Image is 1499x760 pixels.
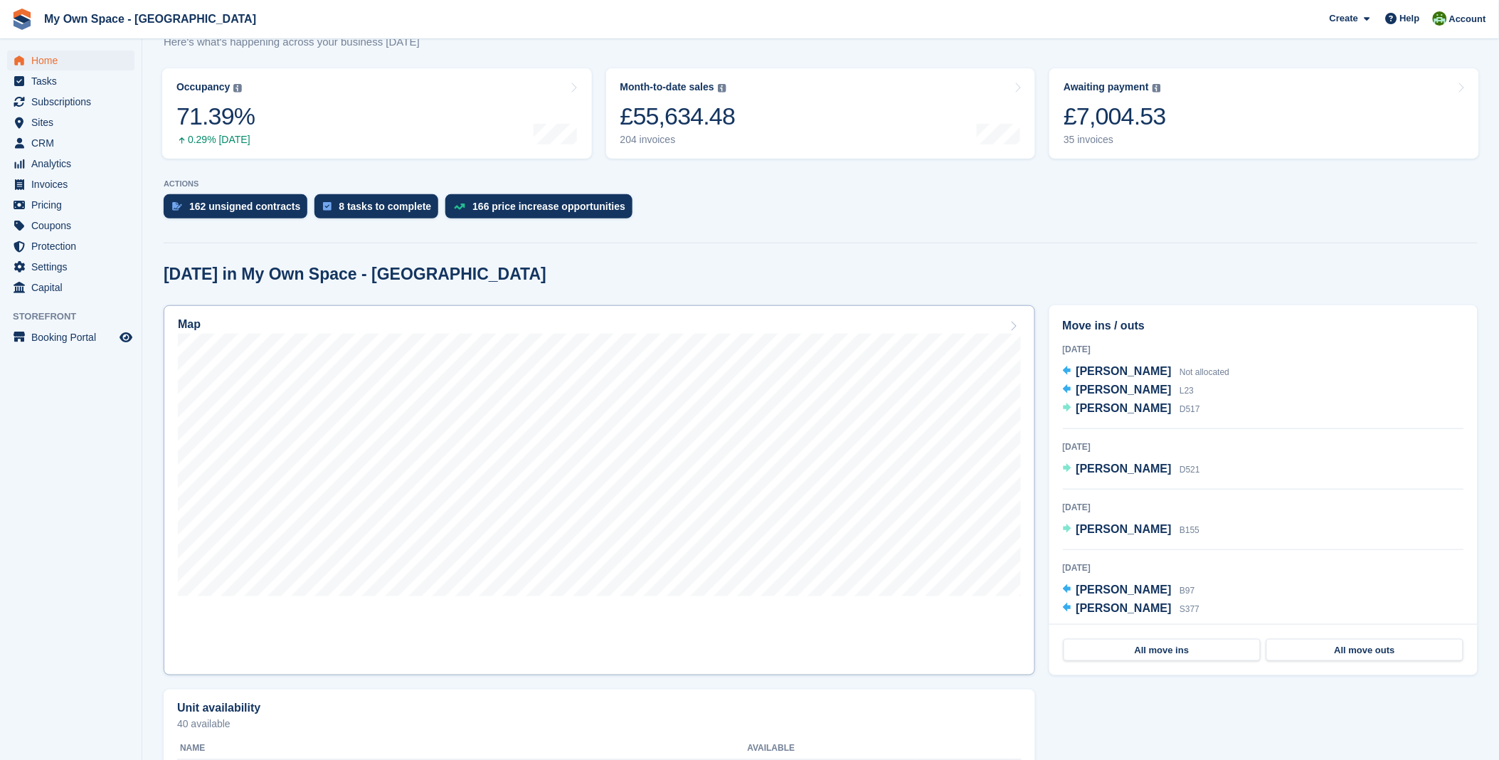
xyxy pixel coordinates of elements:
[31,216,117,236] span: Coupons
[1433,11,1447,26] img: Keely
[1076,602,1172,614] span: [PERSON_NAME]
[7,278,134,297] a: menu
[445,194,640,226] a: 166 price increase opportunities
[1180,465,1200,475] span: D521
[162,68,592,159] a: Occupancy 71.39% 0.29% [DATE]
[7,71,134,91] a: menu
[1063,460,1200,479] a: [PERSON_NAME] D521
[1063,343,1464,356] div: [DATE]
[314,194,445,226] a: 8 tasks to complete
[1330,11,1358,26] span: Create
[620,102,736,131] div: £55,634.48
[339,201,431,212] div: 8 tasks to complete
[1076,463,1172,475] span: [PERSON_NAME]
[1064,639,1261,662] a: All move ins
[38,7,262,31] a: My Own Space - [GEOGRAPHIC_DATA]
[1076,402,1172,414] span: [PERSON_NAME]
[178,318,201,331] h2: Map
[1049,68,1479,159] a: Awaiting payment £7,004.53 35 invoices
[7,112,134,132] a: menu
[177,737,748,760] th: Name
[1449,12,1486,26] span: Account
[1063,521,1200,539] a: [PERSON_NAME] B155
[164,179,1478,189] p: ACTIONS
[748,737,916,760] th: Available
[1063,581,1195,600] a: [PERSON_NAME] B97
[31,278,117,297] span: Capital
[7,133,134,153] a: menu
[31,92,117,112] span: Subscriptions
[117,329,134,346] a: Preview store
[1180,586,1195,596] span: B97
[1063,600,1200,618] a: [PERSON_NAME] S377
[1153,84,1161,93] img: icon-info-grey-7440780725fd019a000dd9b08b2336e03edf1995a4989e88bcd33f0948082b44.svg
[233,84,242,93] img: icon-info-grey-7440780725fd019a000dd9b08b2336e03edf1995a4989e88bcd33f0948082b44.svg
[164,265,546,284] h2: [DATE] in My Own Space - [GEOGRAPHIC_DATA]
[1400,11,1420,26] span: Help
[1064,134,1166,146] div: 35 invoices
[454,204,465,210] img: price_increase_opportunities-93ffe204e8149a01c8c9dc8f82e8f89637d9d84a8eef4429ea346261dce0b2c0.svg
[620,134,736,146] div: 204 invoices
[177,702,260,714] h2: Unit availability
[1180,525,1199,535] span: B155
[31,51,117,70] span: Home
[1180,604,1199,614] span: S377
[718,84,726,93] img: icon-info-grey-7440780725fd019a000dd9b08b2336e03edf1995a4989e88bcd33f0948082b44.svg
[620,81,714,93] div: Month-to-date sales
[189,201,300,212] div: 162 unsigned contracts
[31,327,117,347] span: Booking Portal
[11,9,33,30] img: stora-icon-8386f47178a22dfd0bd8f6a31ec36ba5ce8667c1dd55bd0f319d3a0aa187defe.svg
[172,202,182,211] img: contract_signature_icon-13c848040528278c33f63329250d36e43548de30e8caae1d1a13099fd9432cc5.svg
[7,236,134,256] a: menu
[176,134,255,146] div: 0.29% [DATE]
[7,327,134,347] a: menu
[1063,381,1195,400] a: [PERSON_NAME] L23
[606,68,1036,159] a: Month-to-date sales £55,634.48 204 invoices
[7,174,134,194] a: menu
[164,194,314,226] a: 162 unsigned contracts
[177,719,1022,729] p: 40 available
[176,102,255,131] div: 71.39%
[1076,384,1172,396] span: [PERSON_NAME]
[31,133,117,153] span: CRM
[13,310,142,324] span: Storefront
[164,305,1035,675] a: Map
[7,92,134,112] a: menu
[31,71,117,91] span: Tasks
[1076,365,1172,377] span: [PERSON_NAME]
[1180,386,1194,396] span: L23
[1063,400,1200,418] a: [PERSON_NAME] D517
[1064,102,1166,131] div: £7,004.53
[1064,81,1149,93] div: Awaiting payment
[7,257,134,277] a: menu
[164,34,434,51] p: Here's what's happening across your business [DATE]
[7,51,134,70] a: menu
[1266,639,1463,662] a: All move outs
[176,81,230,93] div: Occupancy
[31,236,117,256] span: Protection
[7,154,134,174] a: menu
[7,216,134,236] a: menu
[1063,440,1464,453] div: [DATE]
[1076,523,1172,535] span: [PERSON_NAME]
[1063,317,1464,334] h2: Move ins / outs
[1076,584,1172,596] span: [PERSON_NAME]
[323,202,332,211] img: task-75834270c22a3079a89374b754ae025e5fb1db73e45f91037f5363f120a921f8.svg
[31,112,117,132] span: Sites
[1063,561,1464,574] div: [DATE]
[1180,404,1200,414] span: D517
[7,195,134,215] a: menu
[31,154,117,174] span: Analytics
[31,257,117,277] span: Settings
[1180,367,1229,377] span: Not allocated
[1063,363,1230,381] a: [PERSON_NAME] Not allocated
[31,195,117,215] span: Pricing
[31,174,117,194] span: Invoices
[472,201,625,212] div: 166 price increase opportunities
[1063,501,1464,514] div: [DATE]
